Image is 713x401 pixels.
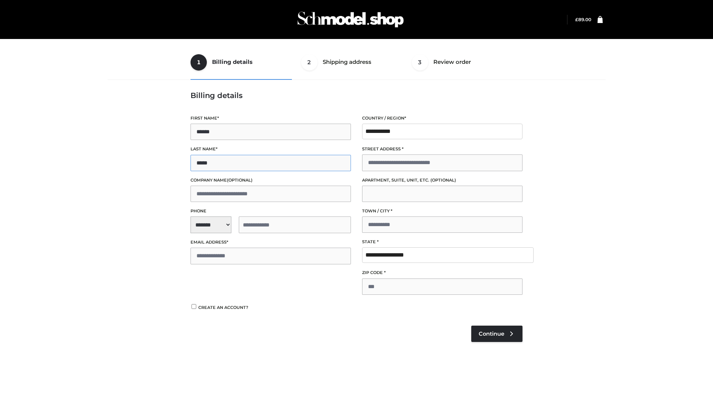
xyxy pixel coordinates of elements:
label: Country / Region [362,115,522,122]
span: Create an account? [198,305,248,310]
label: First name [191,115,351,122]
label: ZIP Code [362,269,522,276]
span: (optional) [430,177,456,183]
img: Schmodel Admin 964 [295,5,406,34]
label: Town / City [362,208,522,215]
a: £89.00 [575,17,591,22]
bdi: 89.00 [575,17,591,22]
label: Phone [191,208,351,215]
label: Company name [191,177,351,184]
a: Continue [471,326,522,342]
h3: Billing details [191,91,522,100]
label: Apartment, suite, unit, etc. [362,177,522,184]
label: Street address [362,146,522,153]
span: (optional) [227,177,253,183]
label: Last name [191,146,351,153]
span: Continue [479,330,504,337]
label: State [362,238,522,245]
span: £ [575,17,578,22]
input: Create an account? [191,304,197,309]
label: Email address [191,239,351,246]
